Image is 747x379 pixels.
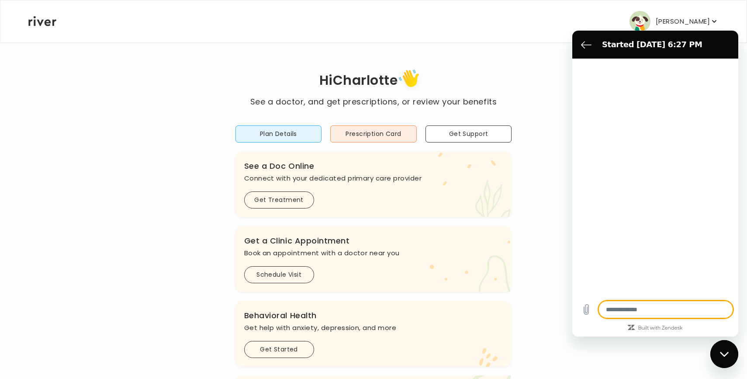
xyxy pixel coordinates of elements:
[250,66,497,96] h1: Hi Charlotte
[572,31,738,337] iframe: Messaging window
[244,322,503,334] p: Get help with anxiety, depression, and more
[629,11,650,32] img: user avatar
[244,341,314,358] button: Get Started
[244,309,503,322] h3: Behavioral Health
[244,247,503,259] p: Book an appointment with a doctor near you
[330,125,417,143] button: Prescription Card
[235,125,322,143] button: Plan Details
[244,235,503,247] h3: Get a Clinic Appointment
[629,11,719,32] button: user avatar[PERSON_NAME]
[244,266,314,283] button: Schedule Visit
[244,191,314,209] button: Get Treatment
[244,172,503,184] p: Connect with your dedicated primary care provider
[656,15,710,28] p: [PERSON_NAME]
[425,125,512,143] button: Get Support
[710,340,738,368] iframe: Button to launch messaging window, conversation in progress
[250,96,497,108] p: See a doctor, and get prescriptions, or review your benefits
[244,160,503,172] h3: See a Doc Online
